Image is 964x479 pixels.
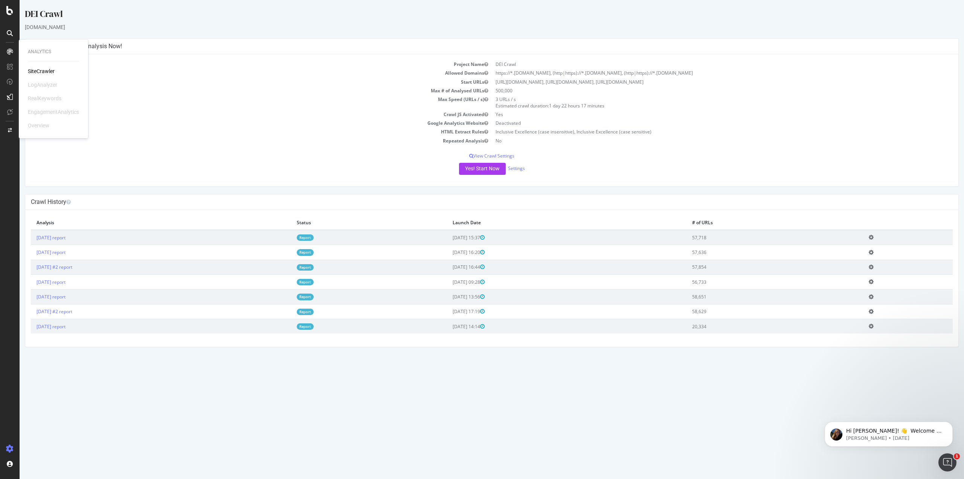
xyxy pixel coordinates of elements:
[433,234,465,241] span: [DATE] 15:37
[472,127,933,136] td: Inclusive Excellence (case insensitive), Inclusive Excellence (case sensitive)
[17,308,53,315] a: [DATE] #2 report
[11,136,472,145] td: Repeated Analysis
[277,309,294,315] a: Report
[11,127,472,136] td: HTML Extract Rules
[28,49,79,55] div: Analytics
[667,216,844,230] th: # of URLs
[433,264,465,270] span: [DATE] 16:44
[17,249,46,256] a: [DATE] report
[5,23,939,31] div: [DOMAIN_NAME]
[17,234,46,241] a: [DATE] report
[667,304,844,319] td: 58,629
[667,260,844,274] td: 57,854
[277,279,294,285] a: Report
[472,119,933,127] td: Deactivated
[28,67,55,75] a: SiteCrawler
[11,119,472,127] td: Google Analytics Website
[5,8,939,23] div: DEI Crawl
[938,453,956,471] iframe: Intercom live chat
[11,60,472,69] td: Project Name
[954,453,960,459] span: 1
[472,136,933,145] td: No
[667,230,844,245] td: 57,718
[472,95,933,110] td: 3 URLs / s Estimated crawl duration:
[667,319,844,334] td: 20,334
[11,86,472,95] td: Max # of Analysed URLs
[667,275,844,289] td: 56,733
[28,108,79,116] div: EngagementAnalytics
[11,216,272,230] th: Analysis
[472,78,933,86] td: [URL][DOMAIN_NAME], [URL][DOMAIN_NAME], [URL][DOMAIN_NAME]
[277,323,294,330] a: Report
[272,216,427,230] th: Status
[17,294,46,300] a: [DATE] report
[472,69,933,77] td: https://*.[DOMAIN_NAME], (http|https)://*.[DOMAIN_NAME], (http|https)://*.[DOMAIN_NAME]
[472,60,933,69] td: DEI Crawl
[11,69,472,77] td: Allowed Domains
[439,163,486,175] button: Yes! Start Now
[11,78,472,86] td: Start URLs
[17,279,46,285] a: [DATE] report
[529,103,585,109] span: 1 day 22 hours 17 minutes
[488,165,505,171] a: Settings
[277,264,294,271] a: Report
[28,95,61,102] div: RealKeywords
[11,153,933,159] p: View Crawl Settings
[11,110,472,119] td: Crawl JS Activated
[433,308,465,315] span: [DATE] 17:19
[11,43,933,50] h4: Configure your New Analysis Now!
[433,323,465,330] span: [DATE] 14:14
[667,245,844,260] td: 57,636
[472,86,933,95] td: 500,000
[11,95,472,110] td: Max Speed (URLs / s)
[28,122,49,129] div: Overview
[433,249,465,256] span: [DATE] 16:20
[472,110,933,119] td: Yes
[28,81,57,89] div: LogAnalyzer
[277,294,294,300] a: Report
[17,323,46,330] a: [DATE] report
[17,264,53,270] a: [DATE] #2 report
[277,249,294,256] a: Report
[667,289,844,304] td: 58,651
[433,294,465,300] span: [DATE] 13:56
[11,198,933,206] h4: Crawl History
[427,216,667,230] th: Launch Date
[277,234,294,241] a: Report
[813,406,964,459] iframe: Intercom notifications message
[433,279,465,285] span: [DATE] 09:28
